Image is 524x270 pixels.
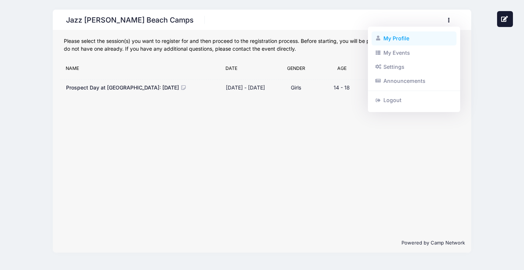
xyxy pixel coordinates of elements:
[62,65,222,75] div: Name
[291,84,301,91] span: Girls
[318,65,366,75] div: Age
[274,65,318,75] div: Gender
[222,65,274,75] div: Date
[372,31,457,45] a: My Profile
[66,84,179,91] span: Prospect Day at [GEOGRAPHIC_DATA]: [DATE]
[366,65,414,75] div: Price
[226,84,265,91] div: [DATE] - [DATE]
[372,60,457,74] a: Settings
[372,45,457,60] a: My Events
[64,14,196,27] h1: Jazz [PERSON_NAME] Beach Camps
[372,93,457,107] a: Logout
[64,37,461,53] div: Please select the session(s) you want to register for and then proceed to the registration proces...
[59,239,465,247] p: Powered by Camp Network
[334,84,350,91] span: 14 - 18
[372,74,457,88] a: Announcements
